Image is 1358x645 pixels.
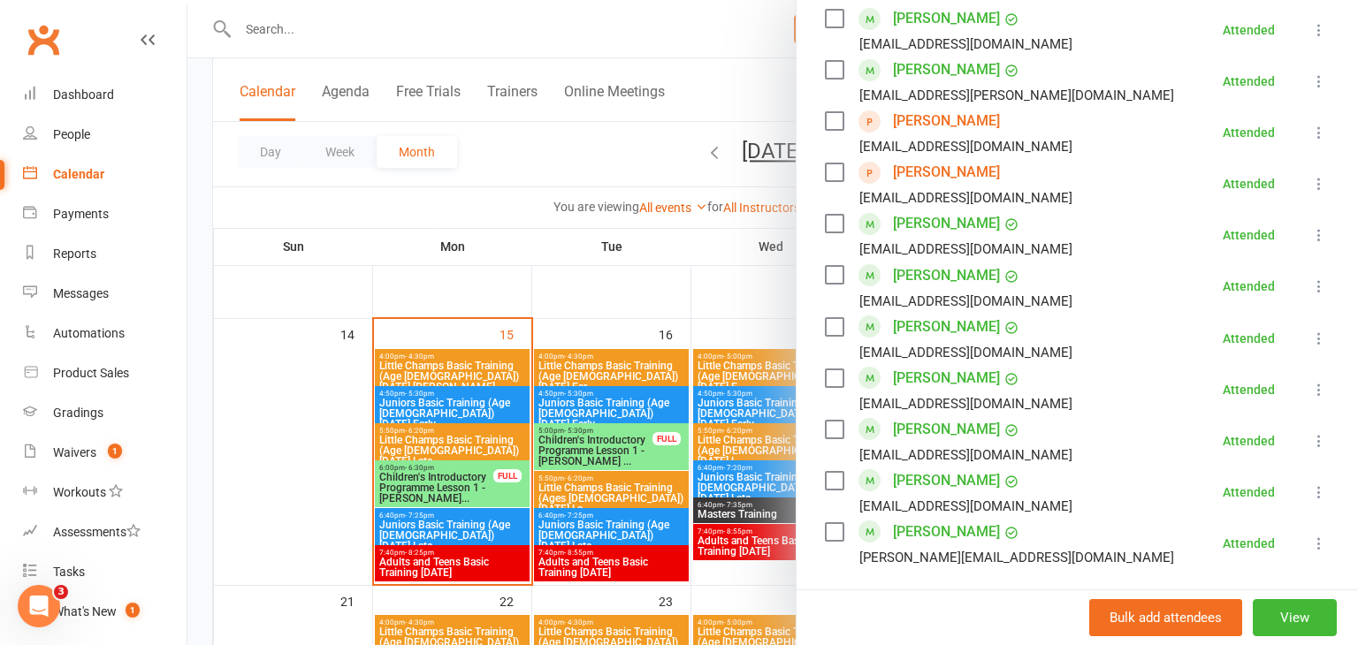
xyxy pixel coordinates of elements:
div: [EMAIL_ADDRESS][DOMAIN_NAME] [859,495,1072,518]
a: Reports [23,234,187,274]
div: Reports [53,247,96,261]
div: Attended [1223,178,1275,190]
div: Attended [1223,486,1275,498]
a: Clubworx [21,18,65,62]
div: Workouts [53,485,106,499]
div: Gradings [53,406,103,420]
a: [PERSON_NAME] [893,364,1000,392]
div: Attended [1223,126,1275,139]
a: Calendar [23,155,187,194]
div: [EMAIL_ADDRESS][DOMAIN_NAME] [859,444,1072,467]
span: 3 [54,585,68,599]
a: Payments [23,194,187,234]
div: Automations [53,326,125,340]
div: [EMAIL_ADDRESS][DOMAIN_NAME] [859,392,1072,415]
a: [PERSON_NAME] [893,209,1000,238]
span: 1 [126,603,140,618]
div: [EMAIL_ADDRESS][PERSON_NAME][DOMAIN_NAME] [859,84,1174,107]
a: Waivers 1 [23,433,187,473]
div: Tasks [53,565,85,579]
a: [PERSON_NAME] [893,518,1000,546]
a: Tasks [23,552,187,592]
div: [EMAIL_ADDRESS][DOMAIN_NAME] [859,135,1072,158]
div: Attended [1223,24,1275,36]
a: People [23,115,187,155]
div: Attended [1223,383,1275,396]
div: [EMAIL_ADDRESS][DOMAIN_NAME] [859,33,1072,56]
div: Attended [1223,280,1275,292]
a: Dashboard [23,75,187,115]
div: Payments [53,207,109,221]
a: [PERSON_NAME] [893,467,1000,495]
a: Messages [23,274,187,314]
a: Product Sales [23,353,187,393]
a: [PERSON_NAME] [893,158,1000,186]
div: [EMAIL_ADDRESS][DOMAIN_NAME] [859,341,1072,364]
iframe: Intercom live chat [18,585,60,627]
button: Bulk add attendees [1089,599,1242,636]
div: Attended [1223,537,1275,550]
div: Attended [1223,332,1275,345]
div: Calendar [53,167,104,181]
a: Assessments [23,512,187,552]
a: [PERSON_NAME] [893,107,1000,135]
a: [PERSON_NAME] [893,262,1000,290]
a: Workouts [23,473,187,512]
div: Assessments [53,525,141,539]
a: [PERSON_NAME] [893,56,1000,84]
div: What's New [53,604,117,618]
a: [PERSON_NAME] [893,4,1000,33]
div: [EMAIL_ADDRESS][DOMAIN_NAME] [859,186,1072,209]
div: Attended [1223,229,1275,241]
a: [PERSON_NAME] [893,415,1000,444]
div: Attended [1223,435,1275,447]
div: Waivers [53,445,96,459]
span: 1 [108,444,122,459]
div: [PERSON_NAME][EMAIL_ADDRESS][DOMAIN_NAME] [859,546,1174,569]
div: Messages [53,286,109,300]
a: Gradings [23,393,187,433]
div: Product Sales [53,366,129,380]
a: What's New1 [23,592,187,632]
div: [EMAIL_ADDRESS][DOMAIN_NAME] [859,238,1072,261]
a: [PERSON_NAME] [893,313,1000,341]
div: Dashboard [53,87,114,102]
div: [EMAIL_ADDRESS][DOMAIN_NAME] [859,290,1072,313]
div: People [53,127,90,141]
a: Automations [23,314,187,353]
button: View [1253,599,1337,636]
div: Attended [1223,75,1275,87]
